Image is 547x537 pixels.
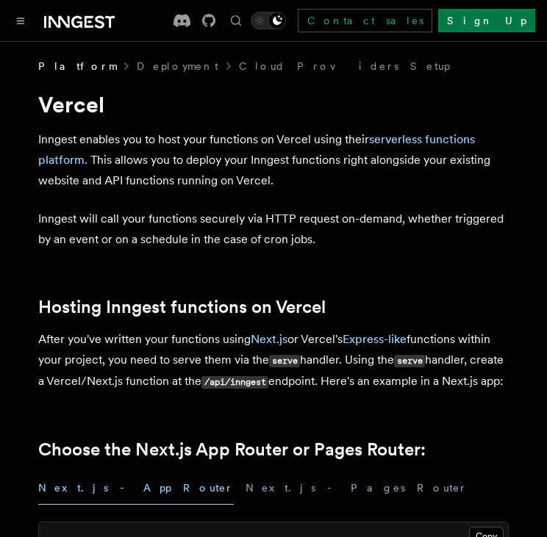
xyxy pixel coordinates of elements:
span: Platform [38,59,116,73]
button: Toggle dark mode [251,12,286,29]
button: Find something... [227,12,245,29]
a: Contact sales [298,9,432,32]
a: Deployment [137,59,218,73]
code: /api/inngest [201,376,268,389]
code: serve [394,355,425,367]
a: Next.js [251,332,287,346]
a: Sign Up [438,9,535,32]
code: serve [269,355,300,367]
a: Cloud Providers Setup [239,59,450,73]
h1: Vercel [38,91,509,118]
a: Express-like [343,332,407,346]
button: Next.js - App Router [38,472,234,505]
button: Toggle navigation [12,12,29,29]
p: Inngest will call your functions securely via HTTP request on-demand, whether triggered by an eve... [38,209,509,250]
a: Hosting Inngest functions on Vercel [38,297,326,317]
p: Inngest enables you to host your functions on Vercel using their . This allows you to deploy your... [38,129,509,191]
button: Next.js - Pages Router [246,472,468,505]
a: Choose the Next.js App Router or Pages Router: [38,439,426,460]
p: After you've written your functions using or Vercel's functions within your project, you need to ... [38,329,509,392]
